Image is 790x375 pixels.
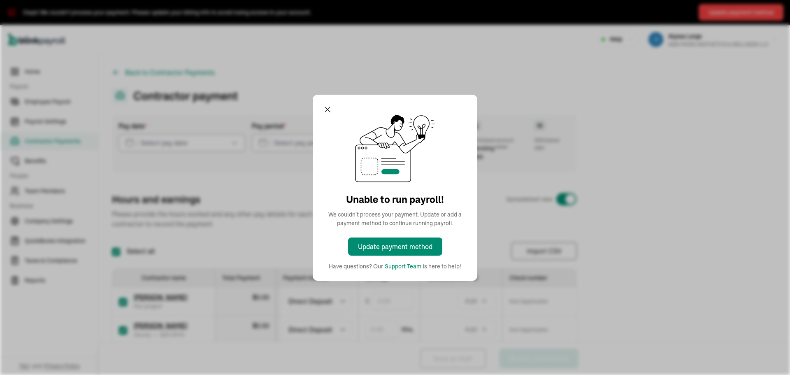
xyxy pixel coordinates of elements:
[749,335,790,375] iframe: Chat Widget
[323,192,467,207] h2: Unable to run payroll!
[348,238,442,256] button: Update payment method
[358,242,432,252] div: Update payment method
[329,262,383,271] span: Have questions? Our
[385,262,421,271] button: Support Team
[423,262,461,271] span: is here to help!
[323,210,467,228] p: We couldn't process your payment. Update or add a payment method to continue running payroll.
